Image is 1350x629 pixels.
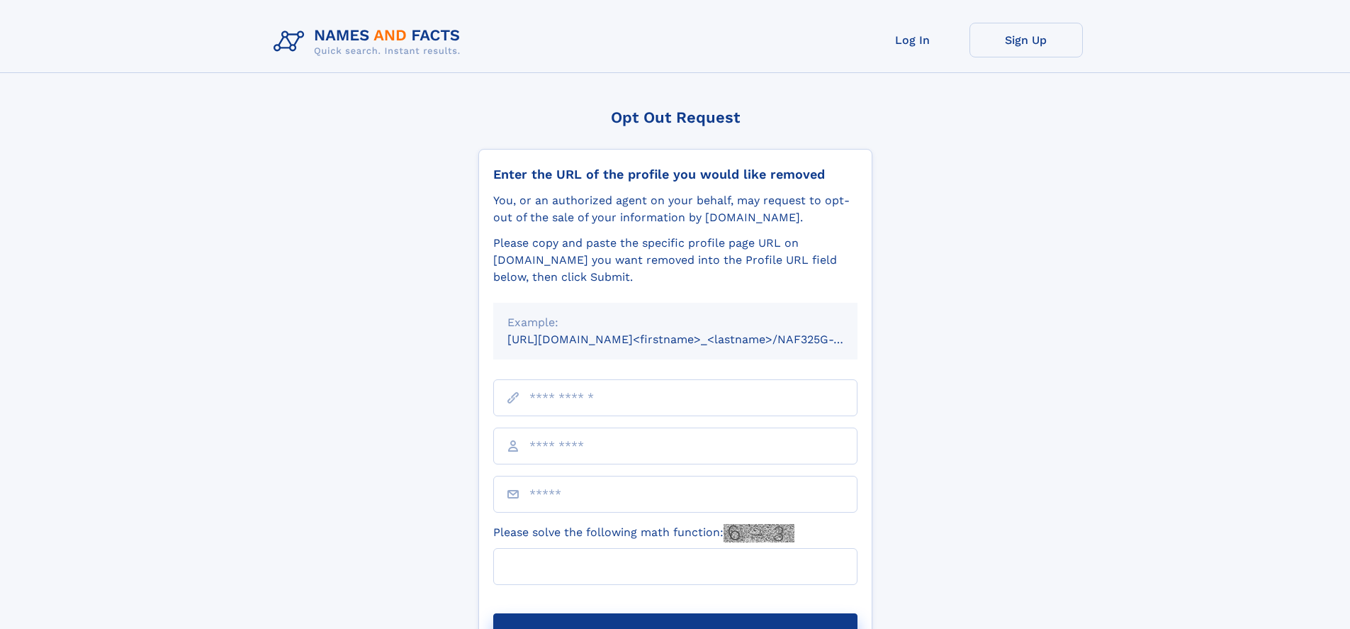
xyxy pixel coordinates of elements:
[507,314,843,331] div: Example:
[969,23,1083,57] a: Sign Up
[856,23,969,57] a: Log In
[507,333,884,346] small: [URL][DOMAIN_NAME]<firstname>_<lastname>/NAF325G-xxxxxxxx
[478,108,872,126] div: Opt Out Request
[493,524,794,542] label: Please solve the following math function:
[493,167,857,182] div: Enter the URL of the profile you would like removed
[493,192,857,226] div: You, or an authorized agent on your behalf, may request to opt-out of the sale of your informatio...
[268,23,472,61] img: Logo Names and Facts
[493,235,857,286] div: Please copy and paste the specific profile page URL on [DOMAIN_NAME] you want removed into the Pr...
